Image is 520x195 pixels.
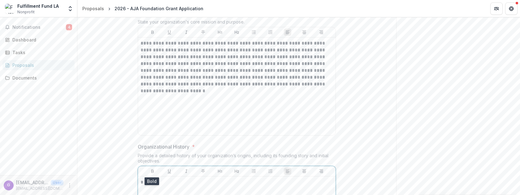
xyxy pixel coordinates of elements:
[505,2,518,15] button: Get Help
[12,37,70,43] div: Dashboard
[138,19,336,27] div: State your organization's core mission and purpose.
[17,3,59,9] div: Fulfillment Fund LA
[166,167,173,175] button: Underline
[12,25,66,30] span: Notifications
[233,28,240,36] button: Heading 2
[166,28,173,36] button: Underline
[267,28,274,36] button: Ordered List
[250,167,258,175] button: Bullet List
[80,4,106,13] a: Proposals
[267,167,274,175] button: Ordered List
[138,153,336,166] div: Provide a detailed history of your organization’s origins, including its founding story and initi...
[12,49,70,56] div: Tasks
[250,28,258,36] button: Bullet List
[66,182,73,189] button: More
[138,143,189,150] p: Organizational History
[12,62,70,68] div: Proposals
[216,167,224,175] button: Heading 1
[199,167,207,175] button: Strike
[16,179,48,186] p: [EMAIL_ADDRESS][DOMAIN_NAME]
[199,28,207,36] button: Strike
[284,167,291,175] button: Align Left
[284,28,291,36] button: Align Left
[80,4,206,13] nav: breadcrumb
[149,28,156,36] button: Bold
[2,73,75,83] a: Documents
[183,28,190,36] button: Italicize
[183,167,190,175] button: Italicize
[490,2,503,15] button: Partners
[318,167,325,175] button: Align Right
[51,180,63,185] p: User
[233,167,240,175] button: Heading 2
[2,35,75,45] a: Dashboard
[2,60,75,70] a: Proposals
[17,9,35,15] span: Nonprofit
[301,28,308,36] button: Align Center
[7,183,10,187] div: grants@fulfillment.org
[82,5,104,12] div: Proposals
[2,22,75,32] button: Notifications4
[5,4,15,14] img: Fulfillment Fund LA
[216,28,224,36] button: Heading 1
[115,5,203,12] div: 2026 - AJA Foundation Grant Application
[301,167,308,175] button: Align Center
[16,186,63,191] p: [EMAIL_ADDRESS][DOMAIN_NAME]
[149,167,156,175] button: Bold
[12,75,70,81] div: Documents
[318,28,325,36] button: Align Right
[66,24,72,30] span: 4
[66,2,75,15] button: Open entity switcher
[2,47,75,58] a: Tasks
